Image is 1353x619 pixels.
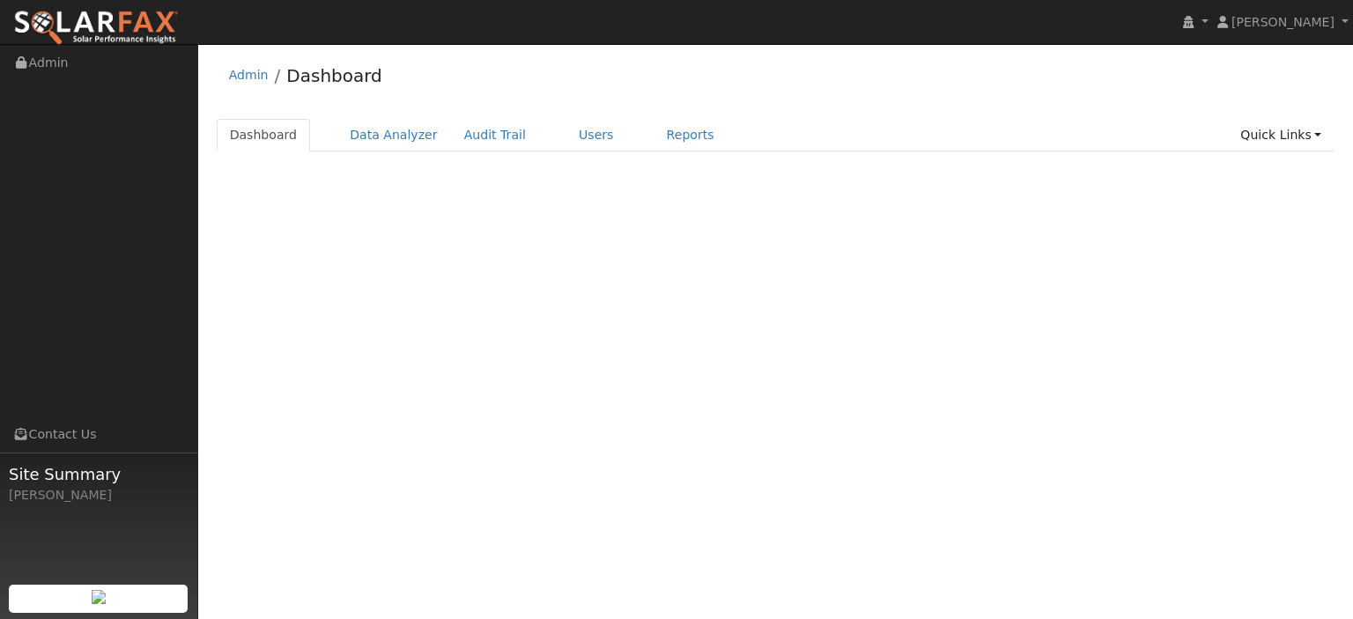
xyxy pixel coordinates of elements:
a: Quick Links [1227,119,1335,151]
img: retrieve [92,590,106,604]
a: Users [566,119,627,151]
div: [PERSON_NAME] [9,486,189,505]
a: Dashboard [286,65,382,86]
a: Reports [654,119,728,151]
a: Audit Trail [451,119,539,151]
a: Data Analyzer [336,119,451,151]
a: Admin [229,68,269,82]
img: SolarFax [13,10,179,47]
a: Dashboard [217,119,311,151]
span: Site Summary [9,462,189,486]
span: [PERSON_NAME] [1231,15,1335,29]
